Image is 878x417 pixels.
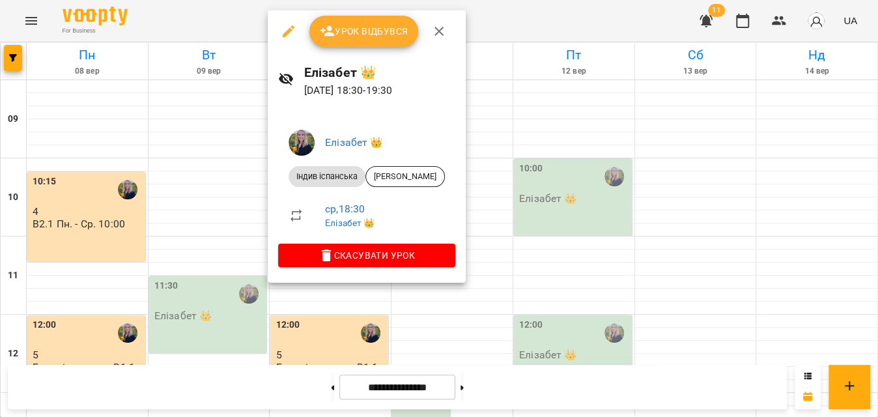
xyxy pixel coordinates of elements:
[289,130,315,156] img: 75de89a4d7282de39e3cdf562968464b.jpg
[304,63,455,83] h6: Елізабет 👑
[365,166,445,187] div: [PERSON_NAME]
[289,171,365,182] span: Індив іспанська
[309,16,419,47] button: Урок відбувся
[325,136,383,149] a: Елізабет 👑
[289,248,445,263] span: Скасувати Урок
[325,203,365,215] a: ср , 18:30
[325,218,375,228] a: Елізабет 👑
[278,244,455,267] button: Скасувати Урок
[304,83,455,98] p: [DATE] 18:30 - 19:30
[320,23,408,39] span: Урок відбувся
[366,171,444,182] span: [PERSON_NAME]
